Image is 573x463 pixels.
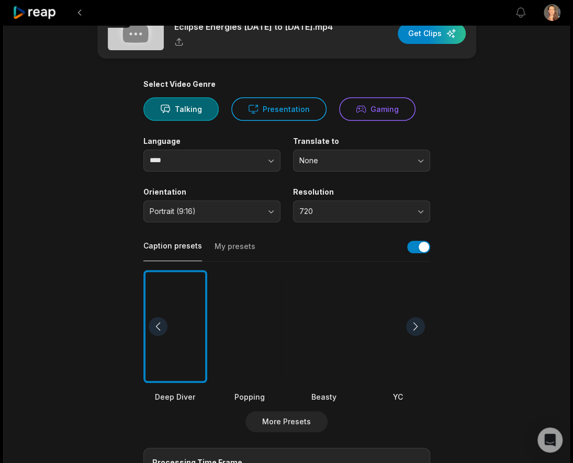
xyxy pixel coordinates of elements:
[143,97,219,121] button: Talking
[143,241,202,261] button: Caption presets
[150,207,260,216] span: Portrait (9:16)
[398,23,466,44] button: Get Clips
[143,137,280,146] label: Language
[366,391,430,402] div: YC
[292,391,356,402] div: Beasty
[215,241,255,261] button: My presets
[143,200,280,222] button: Portrait (9:16)
[537,427,563,453] div: Open Intercom Messenger
[143,80,430,89] div: Select Video Genre
[293,150,430,172] button: None
[245,411,328,432] button: More Presets
[299,207,409,216] span: 720
[299,156,409,165] span: None
[218,391,282,402] div: Popping
[143,187,280,197] label: Orientation
[293,137,430,146] label: Translate to
[293,200,430,222] button: 720
[231,97,327,121] button: Presentation
[174,20,333,33] p: Eclipse Energies [DATE] to [DATE].mp4
[143,391,207,402] div: Deep Diver
[339,97,415,121] button: Gaming
[293,187,430,197] label: Resolution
